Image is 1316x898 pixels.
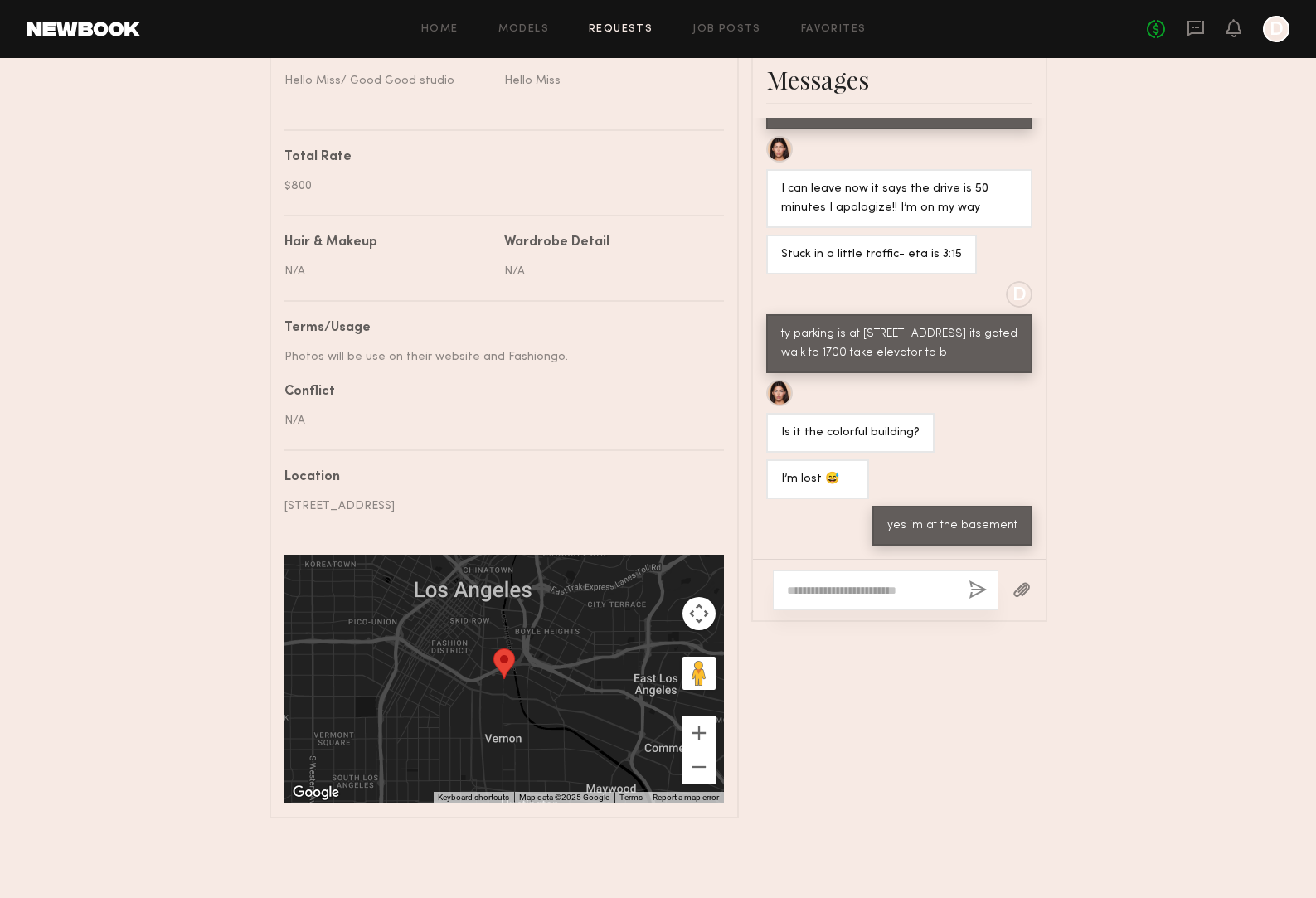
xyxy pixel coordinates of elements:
a: Terms [619,793,643,802]
div: $800 [284,177,711,195]
a: Home [421,24,459,35]
a: Open this area in Google Maps (opens a new window) [289,782,343,803]
div: Messages [766,63,1032,96]
div: N/A [504,263,711,280]
button: Zoom out [682,750,716,784]
div: [STREET_ADDRESS] [284,498,711,515]
div: yes im at the basement [887,517,1017,536]
a: Models [498,24,549,35]
button: Zoom in [682,716,716,750]
a: Report a map error [653,793,719,802]
div: Stuck in a little traffic- eta is 3:15 [781,245,962,265]
button: Drag Pegman onto the map to open Street View [682,657,716,690]
div: Photos will be use on their website and Fashiongo. [284,348,711,366]
div: Location [284,471,711,484]
div: N/A [284,412,711,430]
div: Hello Miss/ Good Good studio [284,72,492,90]
div: Hair & Makeup [284,236,377,250]
span: Map data ©2025 Google [519,793,609,802]
div: I can leave now it says the drive is 50 minutes I apologize!! I’m on my way [781,180,1017,218]
div: Hello Miss [504,72,711,90]
button: Map camera controls [682,597,716,630]
a: Requests [589,24,653,35]
div: Is it the colorful building? [781,424,920,443]
button: Keyboard shortcuts [438,792,509,803]
div: Terms/Usage [284,322,711,335]
div: Total Rate [284,151,711,164]
a: D [1263,16,1289,42]
div: Wardrobe Detail [504,236,609,250]
a: Favorites [801,24,867,35]
div: I’m lost 😅 [781,470,854,489]
div: N/A [284,263,492,280]
div: ty parking is at [STREET_ADDRESS] its gated walk to 1700 take elevator to b [781,325,1017,363]
img: Google [289,782,343,803]
div: Conflict [284,386,711,399]
a: Job Posts [692,24,761,35]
